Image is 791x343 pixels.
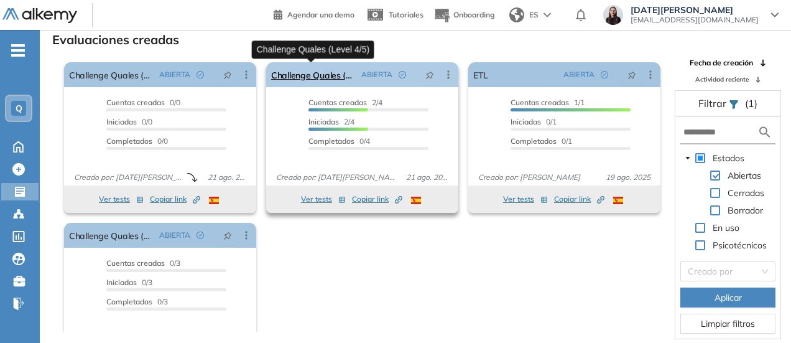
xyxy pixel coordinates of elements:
span: ABIERTA [563,69,594,80]
span: Cerradas [728,187,764,199]
span: 19 ago. 2025 [601,172,655,183]
button: Onboarding [433,2,494,29]
span: 0/0 [106,117,152,126]
span: Iniciadas [308,117,339,126]
button: Ver tests [503,192,548,207]
button: pushpin [214,225,241,245]
button: pushpin [416,65,443,85]
span: pushpin [425,70,434,80]
span: 0/0 [106,98,180,107]
a: ETL [473,62,488,87]
span: Iniciadas [511,117,541,126]
span: En uso [713,222,739,233]
span: 0/3 [106,297,168,306]
span: Copiar link [150,194,200,205]
span: Cuentas creadas [511,98,569,107]
span: Onboarding [453,10,494,19]
span: Creado por: [DATE][PERSON_NAME] [271,172,401,183]
span: Completados [106,297,152,306]
span: Completados [308,136,354,146]
span: 0/3 [106,278,152,287]
span: Borrador [728,205,763,216]
span: 21 ago. 2025 [203,172,251,183]
span: ES [529,9,539,21]
span: 2/4 [308,117,354,126]
span: (1) [745,96,757,111]
span: 0/0 [106,136,168,146]
button: Ver tests [301,192,346,207]
a: Challenge Quales (Level 4/5) [271,62,356,87]
img: ESP [411,197,421,204]
span: En uso [710,220,742,235]
span: 0/1 [511,136,572,146]
span: Copiar link [554,194,604,205]
span: Abiertas [728,170,761,181]
span: pushpin [223,70,232,80]
h3: Evaluaciones creadas [52,32,179,47]
span: Iniciadas [106,117,137,126]
span: 2/4 [308,98,382,107]
button: Copiar link [352,192,402,207]
i: - [11,49,25,52]
span: Filtrar [698,97,729,110]
span: 0/3 [106,258,180,268]
span: 21 ago. 2025 [401,172,453,183]
span: ABIERTA [159,230,190,241]
span: Agendar una demo [287,10,354,19]
span: Cuentas creadas [106,98,165,107]
span: Cuentas creadas [106,258,165,268]
span: Cerradas [725,186,767,200]
span: ABIERTA [361,69,392,80]
span: Q [16,103,22,113]
a: Challenge Quales (Level 6/7/8) [69,62,154,87]
span: caret-down [685,155,691,161]
span: check-circle [601,71,608,78]
span: 0/1 [511,117,557,126]
img: ESP [209,197,219,204]
img: arrow [544,12,551,17]
span: Tutoriales [389,10,423,19]
img: ESP [613,197,623,204]
span: Completados [106,136,152,146]
span: Cuentas creadas [308,98,367,107]
span: Borrador [725,203,766,218]
span: check-circle [197,71,204,78]
span: Abiertas [725,168,764,183]
span: pushpin [223,230,232,240]
span: Fecha de creación [690,57,753,68]
span: 1/1 [511,98,585,107]
span: Estados [710,151,747,166]
span: Copiar link [352,194,402,205]
img: search icon [757,125,772,140]
button: pushpin [618,65,645,85]
span: check-circle [399,71,406,78]
button: Limpiar filtros [680,314,775,334]
button: Ver tests [99,192,144,207]
span: Limpiar filtros [701,317,755,331]
span: Psicotécnicos [713,240,767,251]
button: pushpin [214,65,241,85]
img: Logo [2,8,77,24]
button: Copiar link [554,192,604,207]
span: [EMAIL_ADDRESS][DOMAIN_NAME] [631,15,759,25]
span: Creado por: [DATE][PERSON_NAME] [69,172,187,183]
span: Estados [713,153,744,164]
span: Creado por: [PERSON_NAME] [473,172,585,183]
span: [DATE][PERSON_NAME] [631,5,759,15]
span: check-circle [197,232,204,239]
img: world [509,7,524,22]
span: Psicotécnicos [710,238,769,253]
span: Aplicar [715,291,742,304]
span: 0/4 [308,136,370,146]
span: pushpin [627,70,636,80]
span: Completados [511,136,557,146]
div: Challenge Quales (Level 4/5) [252,40,374,59]
span: ABIERTA [159,69,190,80]
a: Challenge Quales (Level 2/3) - PBI [69,223,154,248]
button: Aplicar [680,288,775,308]
span: Actividad reciente [695,75,749,84]
span: Iniciadas [106,278,137,287]
button: Copiar link [150,192,200,207]
a: Agendar una demo [274,6,354,21]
